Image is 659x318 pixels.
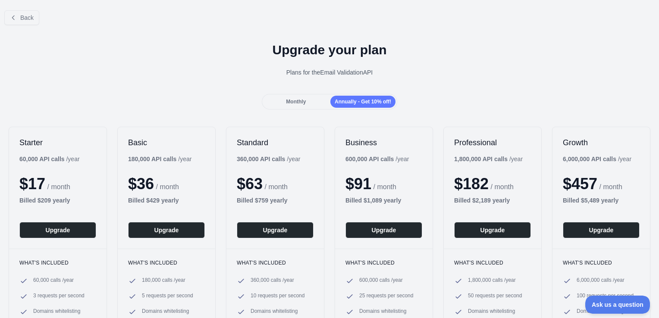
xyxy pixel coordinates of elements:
[454,155,523,163] div: / year
[563,137,640,148] h2: Growth
[563,155,631,163] div: / year
[563,156,616,162] b: 6,000,000 API calls
[345,155,409,163] div: / year
[454,156,508,162] b: 1,800,000 API calls
[454,137,531,148] h2: Professional
[345,156,394,162] b: 600,000 API calls
[237,137,314,148] h2: Standard
[237,156,285,162] b: 360,000 API calls
[345,137,422,148] h2: Business
[585,296,650,314] iframe: Toggle Customer Support
[237,155,300,163] div: / year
